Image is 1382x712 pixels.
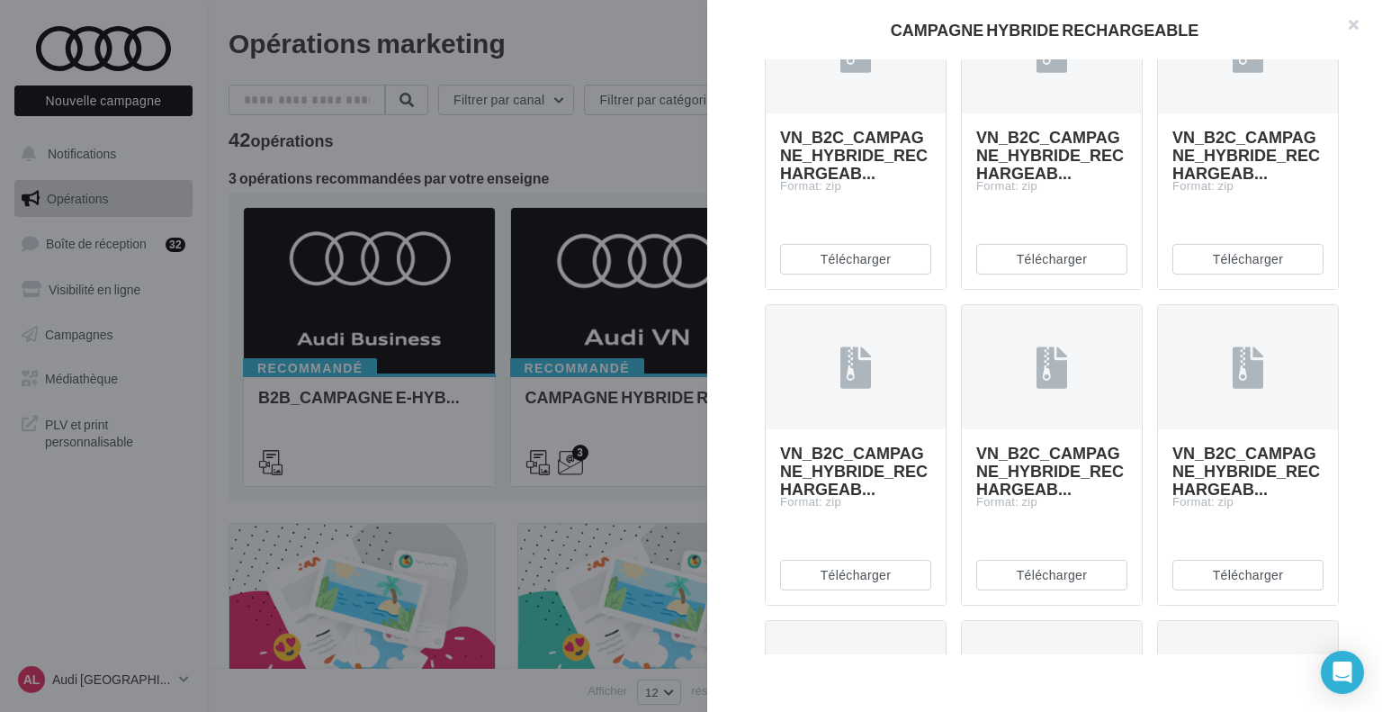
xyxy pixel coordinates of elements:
[1321,651,1364,694] div: Open Intercom Messenger
[1172,443,1320,499] span: VN_B2C_CAMPAGNE_HYBRIDE_RECHARGEAB...
[780,244,931,275] button: Télécharger
[976,494,1127,510] div: Format: zip
[976,244,1127,275] button: Télécharger
[780,494,931,510] div: Format: zip
[780,127,928,183] span: VN_B2C_CAMPAGNE_HYBRIDE_RECHARGEAB...
[736,22,1353,38] div: CAMPAGNE HYBRIDE RECHARGEABLE
[976,560,1127,590] button: Télécharger
[1172,127,1320,183] span: VN_B2C_CAMPAGNE_HYBRIDE_RECHARGEAB...
[1172,244,1324,275] button: Télécharger
[1172,178,1324,194] div: Format: zip
[780,560,931,590] button: Télécharger
[780,443,928,499] span: VN_B2C_CAMPAGNE_HYBRIDE_RECHARGEAB...
[976,127,1124,183] span: VN_B2C_CAMPAGNE_HYBRIDE_RECHARGEAB...
[976,443,1124,499] span: VN_B2C_CAMPAGNE_HYBRIDE_RECHARGEAB...
[976,178,1127,194] div: Format: zip
[1172,560,1324,590] button: Télécharger
[1172,494,1324,510] div: Format: zip
[780,178,931,194] div: Format: zip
